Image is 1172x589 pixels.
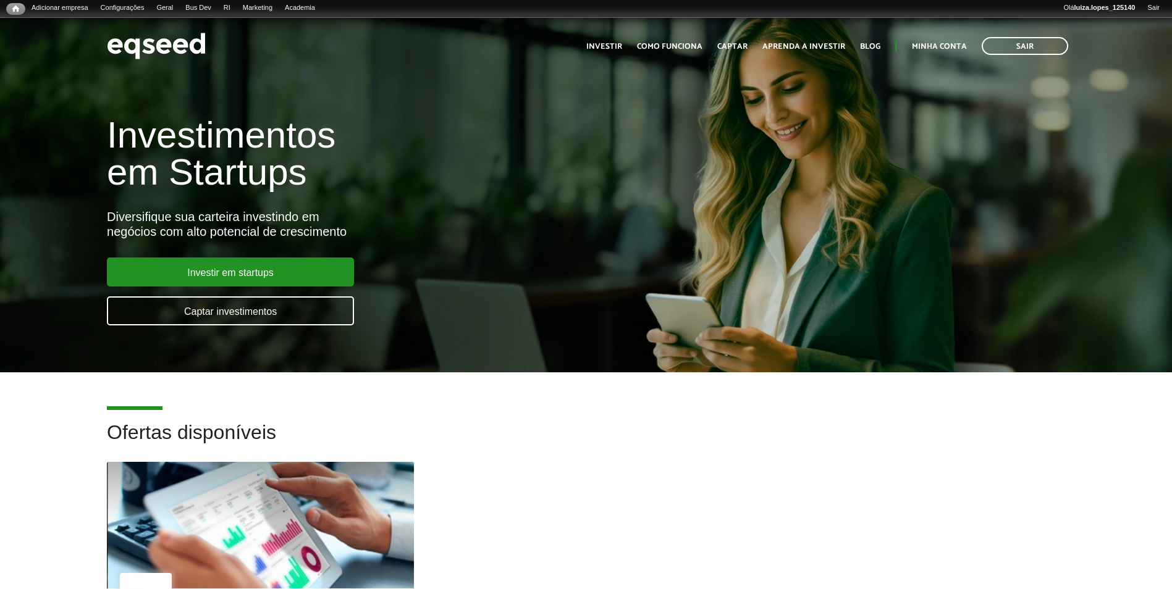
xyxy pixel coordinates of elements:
[1074,4,1136,11] strong: luiza.lopes_125140
[237,3,279,13] a: Marketing
[6,3,25,15] a: Início
[150,3,179,13] a: Geral
[1141,3,1166,13] a: Sair
[95,3,151,13] a: Configurações
[912,43,967,51] a: Minha conta
[637,43,702,51] a: Como funciona
[107,296,354,325] a: Captar investimentos
[279,3,321,13] a: Academia
[586,43,622,51] a: Investir
[25,3,95,13] a: Adicionar empresa
[107,422,1065,462] h2: Ofertas disponíveis
[12,4,19,13] span: Início
[860,43,880,51] a: Blog
[107,257,354,286] a: Investir em startups
[107,209,675,239] div: Diversifique sua carteira investindo em negócios com alto potencial de crescimento
[107,30,206,62] img: EqSeed
[179,3,217,13] a: Bus Dev
[982,37,1068,55] a: Sair
[217,3,237,13] a: RI
[107,117,675,191] h1: Investimentos em Startups
[762,43,845,51] a: Aprenda a investir
[717,43,748,51] a: Captar
[1057,3,1141,13] a: Oláluiza.lopes_125140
